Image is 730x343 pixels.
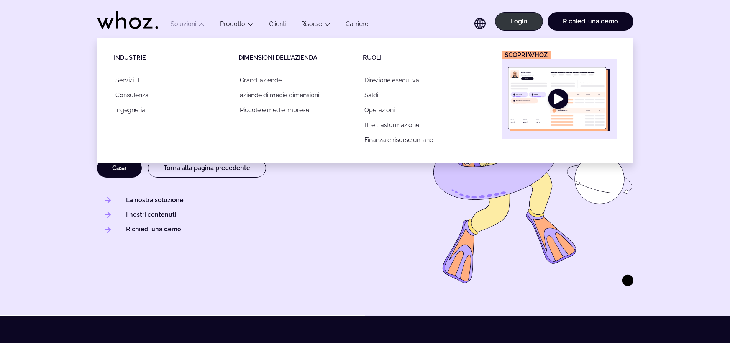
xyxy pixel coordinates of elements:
[238,103,354,118] a: Piccole e medie imprese
[115,91,149,99] font: Consulenza
[238,73,354,88] a: Grandi aziende
[126,211,176,218] font: I nostri contenuti
[363,118,478,132] a: IT e trasformazione
[364,121,419,129] font: IT e trasformazione
[679,292,719,332] iframe: Chatbot
[163,20,212,31] button: Soluzioni
[114,103,229,118] a: Ingegneria
[363,54,381,61] font: Ruoli
[364,106,395,114] font: Operazioni
[364,77,419,84] font: Direzione esecutiva
[171,20,196,28] font: Soluzioni
[269,20,286,28] font: Clienti
[363,103,478,118] a: Operazioni
[114,73,229,88] a: Servizi IT
[240,106,309,114] font: Piccole e medie imprese
[294,20,338,31] button: Risorse
[240,91,319,99] font: aziende di medie dimensioni
[364,91,378,99] font: Saldi
[363,73,478,88] a: Direzione esecutiva
[238,88,354,103] a: aziende di medie dimensioni
[220,20,245,28] a: Prodotto
[164,164,250,171] font: Torna alla pagina precedente
[97,158,142,178] a: Casa
[212,20,261,31] button: Prodotto
[126,211,176,219] a: I nostri contenuti
[114,88,229,103] a: Consulenza
[114,54,146,61] font: Industrie
[563,18,618,25] font: Richiedi una demo
[346,20,368,28] font: Carriere
[115,106,145,114] font: Ingegneria
[115,77,141,84] font: Servizi IT
[126,225,181,233] font: Richiedi una demo
[505,51,548,59] font: Scopri Whoz
[363,88,478,103] a: Saldi
[301,20,322,28] a: Risorse
[126,225,181,234] a: Richiedi una demo
[112,164,126,171] font: Casa
[238,54,317,61] font: Dimensioni dell'azienda
[364,136,433,144] font: Finanza e risorse umane
[148,158,266,178] a: Torna alla pagina precedente
[240,77,282,84] font: Grandi aziende
[548,12,633,31] a: Richiedi una demo
[363,132,478,147] a: Finanza e risorse umane
[511,18,527,25] font: Login
[261,20,294,31] a: Clienti
[495,12,543,31] a: Login
[502,51,617,139] a: Scopri Whoz
[126,196,184,204] font: La nostra soluzione
[126,196,184,204] a: La nostra soluzione
[338,20,376,31] a: Carriere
